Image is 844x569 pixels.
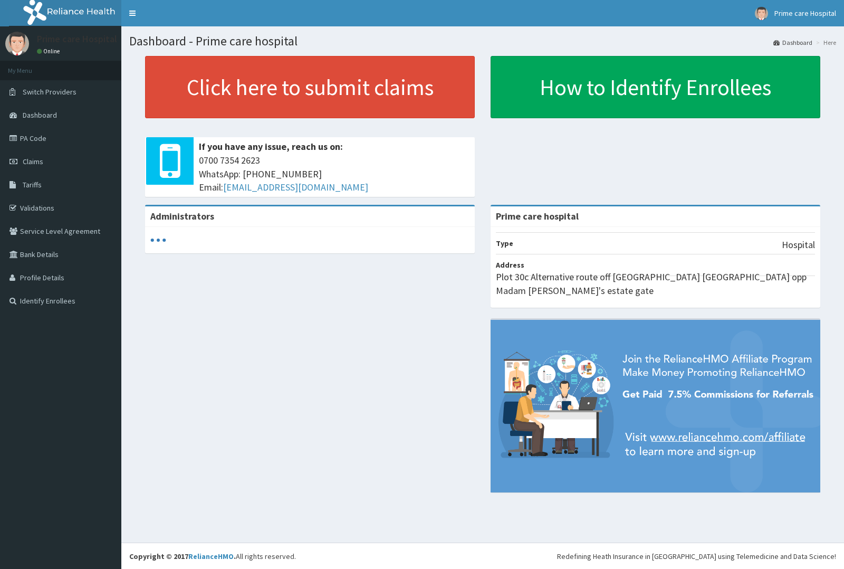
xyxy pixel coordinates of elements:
[199,140,343,153] b: If you have any issue, reach us on:
[145,56,475,118] a: Click here to submit claims
[129,34,836,48] h1: Dashboard - Prime care hospital
[37,34,117,44] p: Prime care Hospital
[23,157,43,166] span: Claims
[496,210,579,222] strong: Prime care hospital
[774,8,836,18] span: Prime care Hospital
[37,48,62,55] a: Online
[491,56,820,118] a: How to Identify Enrollees
[496,260,524,270] b: Address
[188,552,234,561] a: RelianceHMO
[150,232,166,248] svg: audio-loading
[23,180,42,189] span: Tariffs
[199,154,469,194] span: 0700 7354 2623 WhatsApp: [PHONE_NUMBER] Email:
[129,552,236,561] strong: Copyright © 2017 .
[755,7,768,20] img: User Image
[773,38,812,47] a: Dashboard
[491,320,820,492] img: provider-team-banner.png
[23,87,76,97] span: Switch Providers
[496,239,513,248] b: Type
[23,110,57,120] span: Dashboard
[557,551,836,562] div: Redefining Heath Insurance in [GEOGRAPHIC_DATA] using Telemedicine and Data Science!
[813,38,836,47] li: Here
[5,32,29,55] img: User Image
[782,238,815,252] p: Hospital
[223,181,368,193] a: [EMAIL_ADDRESS][DOMAIN_NAME]
[150,210,214,222] b: Administrators
[496,270,815,297] p: Plot 30c Alternative route off [GEOGRAPHIC_DATA] [GEOGRAPHIC_DATA] opp Madam [PERSON_NAME]'s esta...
